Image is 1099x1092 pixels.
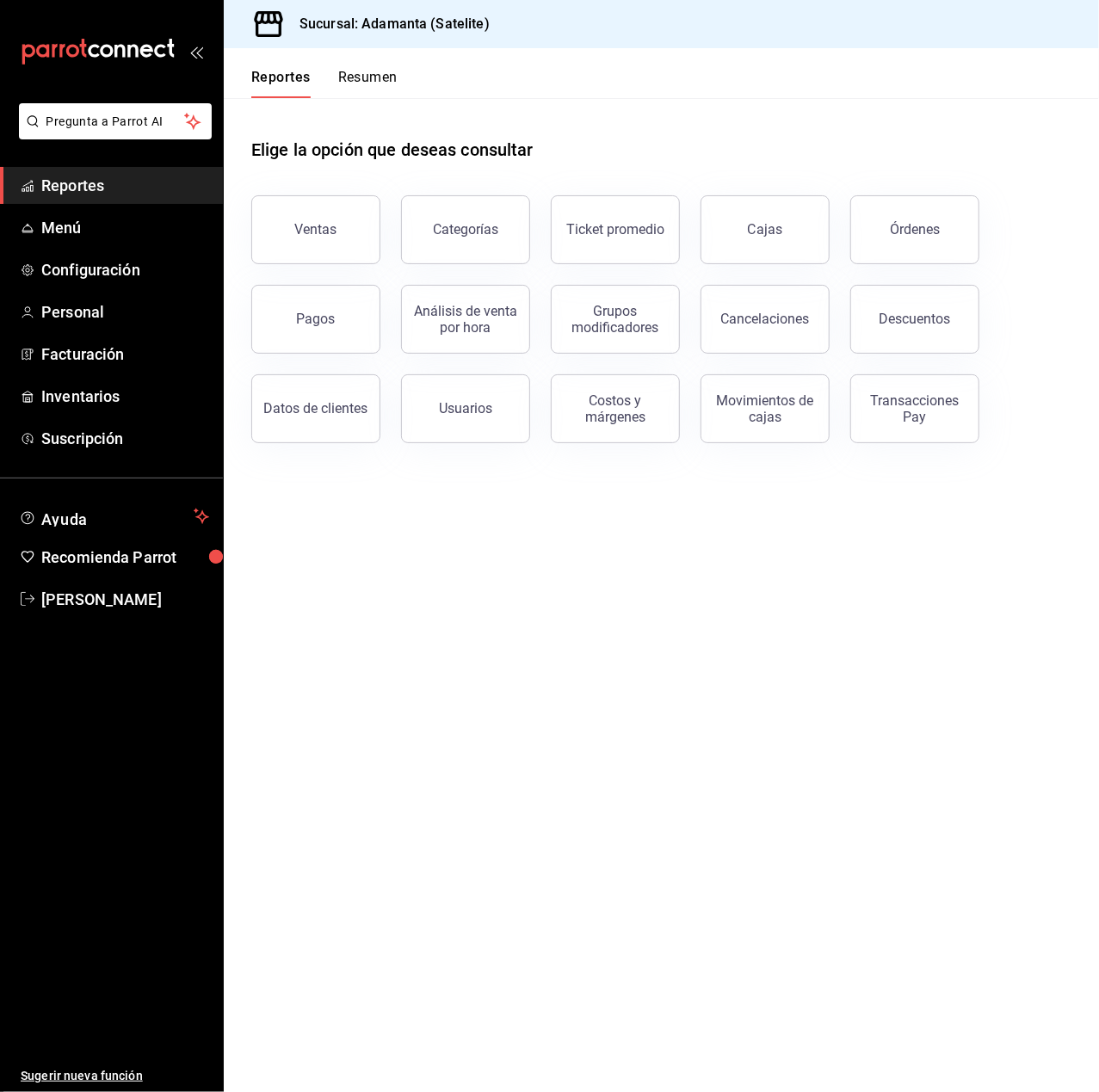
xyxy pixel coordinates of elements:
button: Grupos modificadores [551,285,680,354]
span: Menú [41,216,209,239]
button: Usuarios [401,374,530,443]
a: Pregunta a Parrot AI [12,125,212,143]
div: Categorías [433,221,498,238]
button: Órdenes [850,195,979,264]
button: Análisis de venta por hora [401,285,530,354]
div: Cancelaciones [721,311,810,327]
h1: Elige la opción que deseas consultar [251,137,534,163]
span: Pregunta a Parrot AI [46,113,185,131]
span: Reportes [41,174,209,197]
button: Costos y márgenes [551,374,680,443]
div: Pagos [297,311,336,327]
button: Ticket promedio [551,195,680,264]
span: Facturación [41,342,209,366]
div: Transacciones Pay [861,392,968,425]
div: Ventas [295,221,337,238]
div: Descuentos [880,311,951,327]
span: Suscripción [41,427,209,450]
button: Ventas [251,195,380,264]
span: [PERSON_NAME] [41,588,209,611]
span: Inventarios [41,385,209,408]
span: Configuración [41,258,209,281]
button: Movimientos de cajas [701,374,830,443]
button: Cancelaciones [701,285,830,354]
button: Datos de clientes [251,374,380,443]
button: Pregunta a Parrot AI [19,103,212,139]
button: open_drawer_menu [189,45,203,59]
button: Reportes [251,69,311,98]
button: Descuentos [850,285,979,354]
button: Categorías [401,195,530,264]
span: Personal [41,300,209,324]
div: Movimientos de cajas [712,392,818,425]
div: Usuarios [439,400,492,416]
span: Sugerir nueva función [21,1067,209,1085]
div: Cajas [748,219,783,240]
button: Pagos [251,285,380,354]
div: Grupos modificadores [562,303,669,336]
button: Transacciones Pay [850,374,979,443]
span: Recomienda Parrot [41,546,209,569]
div: Costos y márgenes [562,392,669,425]
div: Análisis de venta por hora [412,303,519,336]
div: navigation tabs [251,69,398,98]
div: Datos de clientes [264,400,368,416]
div: Ticket promedio [566,221,664,238]
h3: Sucursal: Adamanta (Satelite) [286,14,490,34]
div: Órdenes [890,221,940,238]
a: Cajas [701,195,830,264]
button: Resumen [338,69,398,98]
span: Ayuda [41,506,187,527]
